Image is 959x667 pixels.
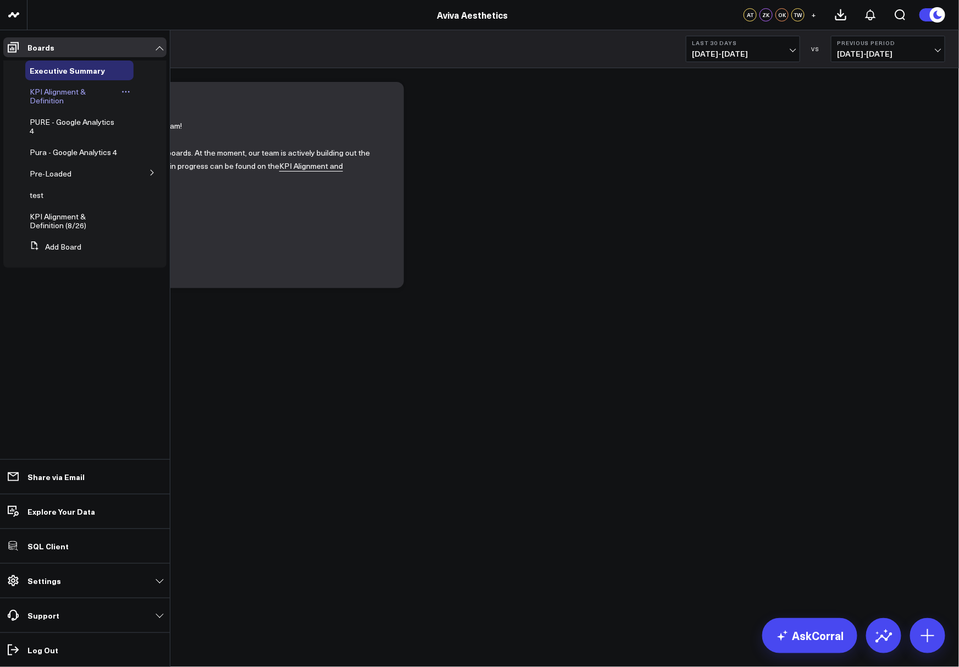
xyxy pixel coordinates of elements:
[49,119,387,133] p: Hi [PERSON_NAME] Aesthetics team!
[30,117,114,136] span: PURE - Google Analytics 4
[30,65,105,76] span: Executive Summary
[30,168,71,179] span: Pre-Loaded
[30,169,71,178] a: Pre-Loaded
[837,40,939,46] b: Previous Period
[437,9,508,21] a: Aviva Aesthetics
[30,86,86,106] span: KPI Alignment & Definition
[27,611,59,620] p: Support
[27,472,85,481] p: Share via Email
[27,542,69,550] p: SQL Client
[3,536,167,556] a: SQL Client
[692,40,794,46] b: Last 30 Days
[27,507,95,516] p: Explore Your Data
[692,49,794,58] span: [DATE] - [DATE]
[791,8,805,21] div: TW
[30,211,86,230] span: KPI Alignment & Definition (8/26)
[30,148,117,157] a: Pura - Google Analytics 4
[812,11,817,19] span: +
[27,646,58,654] p: Log Out
[775,8,789,21] div: OK
[30,191,43,200] a: test
[760,8,773,21] div: ZK
[49,146,387,187] p: Welcome to your CorralData dashboards. At the moment, our team is actively building out the Aviva...
[30,212,120,230] a: KPI Alignment & Definition (8/26)
[837,49,939,58] span: [DATE] - [DATE]
[762,618,857,653] a: AskCorral
[27,576,61,585] p: Settings
[30,147,117,157] span: Pura - Google Analytics 4
[30,190,43,200] span: test
[3,640,167,660] a: Log Out
[30,66,105,75] a: Executive Summary
[25,237,81,257] button: Add Board
[27,43,54,52] p: Boards
[686,36,800,62] button: Last 30 Days[DATE]-[DATE]
[744,8,757,21] div: AT
[807,8,821,21] button: +
[30,118,118,135] a: PURE - Google Analytics 4
[806,46,825,52] div: VS
[30,87,118,105] a: KPI Alignment & Definition
[831,36,945,62] button: Previous Period[DATE]-[DATE]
